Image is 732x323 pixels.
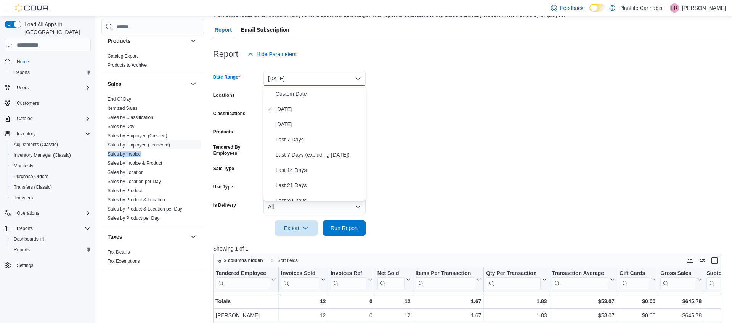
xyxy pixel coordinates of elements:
[331,224,358,232] span: Run Report
[213,111,246,117] label: Classifications
[17,100,39,106] span: Customers
[14,195,33,201] span: Transfers
[11,140,91,149] span: Adjustments (Classic)
[101,247,204,269] div: Taxes
[698,256,707,265] button: Display options
[279,220,313,236] span: Export
[619,311,655,320] div: $0.00
[108,142,170,148] a: Sales by Employee (Tendered)
[108,197,165,202] a: Sales by Product & Location
[108,188,142,194] span: Sales by Product
[17,262,33,268] span: Settings
[108,206,182,212] span: Sales by Product & Location per Day
[8,193,94,203] button: Transfers
[11,193,36,202] a: Transfers
[710,256,719,265] button: Enter fullscreen
[108,258,140,264] span: Tax Exemptions
[14,152,71,158] span: Inventory Manager (Classic)
[101,51,204,73] div: Products
[331,270,366,277] div: Invoices Ref
[486,270,541,289] div: Qty Per Transaction
[14,224,91,233] span: Reports
[8,161,94,171] button: Manifests
[276,181,363,190] span: Last 21 Days
[486,270,541,277] div: Qty Per Transaction
[660,297,701,306] div: $645.78
[108,115,153,120] a: Sales by Classification
[276,150,363,159] span: Last 7 Days (excluding [DATE])
[671,3,677,13] span: FR
[8,234,94,244] a: Dashboards
[257,50,297,58] span: Hide Parameters
[11,151,74,160] a: Inventory Manager (Classic)
[331,297,372,306] div: 0
[11,193,91,202] span: Transfers
[213,144,260,156] label: Tendered By Employees
[108,259,140,264] a: Tax Exemptions
[213,74,240,80] label: Date Range
[281,297,326,306] div: 12
[415,270,481,289] button: Items Per Transaction
[213,184,233,190] label: Use Type
[276,135,363,144] span: Last 7 Days
[11,235,47,244] a: Dashboards
[14,209,91,218] span: Operations
[17,225,33,231] span: Reports
[108,133,167,139] span: Sales by Employee (Created)
[216,270,270,277] div: Tendered Employee
[14,209,42,218] button: Operations
[552,270,608,289] div: Transaction Average
[108,53,138,59] span: Catalog Export
[216,311,276,320] div: [PERSON_NAME]
[281,311,326,320] div: 12
[213,129,233,135] label: Products
[685,256,695,265] button: Keyboard shortcuts
[14,114,35,123] button: Catalog
[14,83,91,92] span: Users
[331,270,372,289] button: Invoices Ref
[415,270,475,277] div: Items Per Transaction
[108,151,141,157] a: Sales by Invoice
[101,95,204,226] div: Sales
[665,3,667,13] p: |
[276,104,363,114] span: [DATE]
[331,270,366,289] div: Invoices Ref
[108,37,187,45] button: Products
[108,160,162,166] span: Sales by Invoice & Product
[276,196,363,205] span: Last 30 Days
[8,244,94,255] button: Reports
[108,106,138,111] a: Itemized Sales
[660,270,695,277] div: Gross Sales
[2,56,94,67] button: Home
[2,260,94,271] button: Settings
[189,79,198,88] button: Sales
[108,215,159,221] a: Sales by Product per Day
[108,124,135,130] span: Sales by Day
[14,224,36,233] button: Reports
[486,297,547,306] div: 1.83
[108,37,131,45] h3: Products
[8,182,94,193] button: Transfers (Classic)
[224,257,263,264] span: 2 columns hidden
[276,120,363,129] span: [DATE]
[108,233,187,241] button: Taxes
[548,0,586,16] a: Feedback
[323,220,366,236] button: Run Report
[11,235,91,244] span: Dashboards
[14,174,48,180] span: Purchase Orders
[14,163,33,169] span: Manifests
[2,208,94,219] button: Operations
[589,4,605,12] input: Dark Mode
[11,68,91,77] span: Reports
[108,179,161,184] a: Sales by Location per Day
[14,57,32,66] a: Home
[281,270,319,289] div: Invoices Sold
[189,232,198,241] button: Taxes
[263,199,366,214] button: All
[14,99,42,108] a: Customers
[486,270,547,289] button: Qty Per Transaction
[619,270,649,277] div: Gift Cards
